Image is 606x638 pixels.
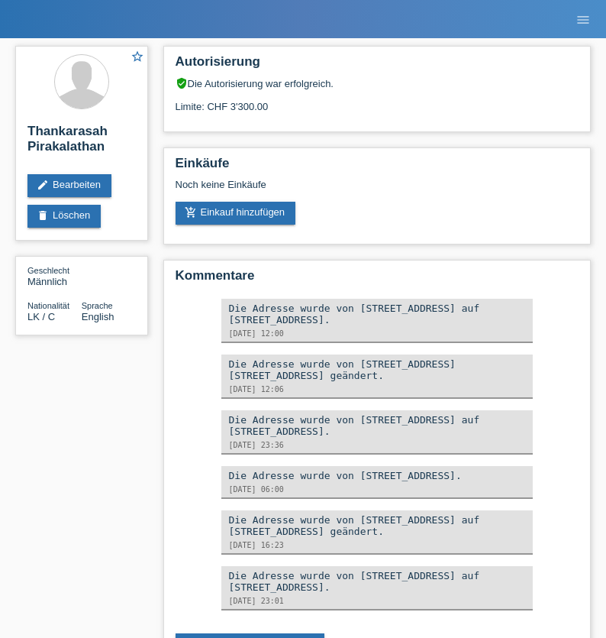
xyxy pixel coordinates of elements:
div: Noch keine Einkäufe [176,179,579,202]
h2: Einkäufe [176,156,579,179]
h2: Thankarasah Pirakalathan [27,124,136,162]
div: Die Adresse wurde von [STREET_ADDRESS] auf [STREET_ADDRESS]. [229,303,526,325]
a: editBearbeiten [27,174,111,197]
span: Sri Lanka / C / 14.06.2018 [27,311,55,322]
div: Die Autorisierung war erfolgreich. [176,77,579,89]
div: Die Adresse wurde von [STREET_ADDRESS]. [229,470,526,481]
a: deleteLöschen [27,205,101,228]
div: [DATE] 12:00 [229,329,526,338]
div: [DATE] 23:36 [229,441,526,449]
div: Limite: CHF 3'300.00 [176,89,579,112]
a: menu [568,15,598,24]
div: Männlich [27,264,82,287]
i: star_border [131,50,144,63]
div: Die Adresse wurde von [STREET_ADDRESS] auf [STREET_ADDRESS] geändert. [229,514,526,537]
i: verified_user [176,77,188,89]
div: [DATE] 12:06 [229,385,526,393]
i: add_shopping_cart [185,206,197,219]
span: Nationalität [27,301,69,310]
span: Geschlecht [27,266,69,275]
i: edit [37,179,49,191]
div: [DATE] 06:00 [229,485,526,494]
a: star_border [131,50,144,66]
i: menu [575,12,591,28]
span: Sprache [82,301,113,310]
div: [DATE] 16:23 [229,541,526,549]
div: Die Adresse wurde von [STREET_ADDRESS] auf [STREET_ADDRESS]. [229,570,526,593]
span: English [82,311,114,322]
div: Die Adresse wurde von [STREET_ADDRESS] auf [STREET_ADDRESS]. [229,414,526,437]
i: delete [37,209,49,222]
div: Die Adresse wurde von [STREET_ADDRESS] [STREET_ADDRESS] geändert. [229,358,526,381]
h2: Autorisierung [176,54,579,77]
div: [DATE] 23:01 [229,597,526,605]
a: add_shopping_cartEinkauf hinzufügen [176,202,296,225]
h2: Kommentare [176,268,579,291]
